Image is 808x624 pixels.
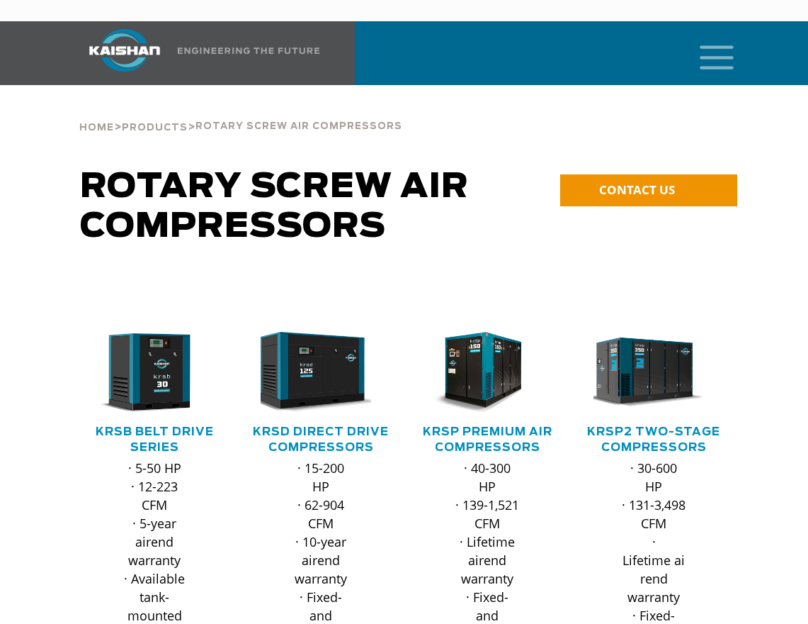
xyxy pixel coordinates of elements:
a: Home [79,121,114,133]
span: Home [79,123,114,133]
a: KRSD Direct Drive Compressors [253,426,389,453]
img: krsp350 [583,332,704,413]
a: Kaishan USA [72,21,322,85]
a: CONTACT US [560,174,737,206]
div: krsp150 [427,332,548,413]
img: krsp150 [416,332,537,413]
div: > > [79,85,402,139]
a: Products [122,121,188,133]
span: CONTACT US [599,182,675,198]
a: mobile menu [694,41,718,65]
span: Rotary Screw Air Compressors [195,122,402,131]
div: krsp350 [593,332,715,413]
img: Engineering the future [178,48,319,54]
img: krsb30 [84,332,205,413]
a: KRSP2 Two-Stage Compressors [587,426,720,453]
img: krsd125 [250,332,371,413]
span: Rotary Screw Air Compressors [80,170,469,244]
div: krsd125 [261,332,382,413]
div: krsb30 [94,332,215,413]
a: KRSB Belt Drive Series [96,426,214,453]
img: kaishan logo [72,29,178,72]
a: KRSP Premium Air Compressors [423,426,552,453]
span: Products [122,123,188,133]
